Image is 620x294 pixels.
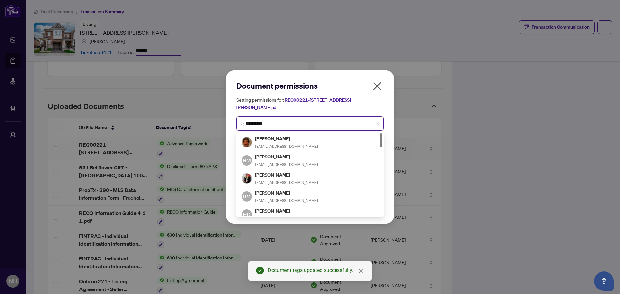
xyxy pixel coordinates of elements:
img: Profile Icon [242,137,252,147]
span: HM [243,193,250,200]
span: [EMAIL_ADDRESS][DOMAIN_NAME] [255,162,318,167]
span: close [376,122,380,126]
span: HD [243,210,251,219]
img: search_icon [241,122,244,126]
img: Profile Icon [242,174,252,183]
h5: [PERSON_NAME] [255,153,318,160]
div: Document tags updated successfully. [268,267,364,274]
h5: Setting permissions for: [236,96,384,111]
span: check-circle [256,267,264,274]
span: REQ00221-[STREET_ADDRESS][PERSON_NAME]pdf [236,97,351,110]
span: close [358,269,363,274]
span: [EMAIL_ADDRESS][DOMAIN_NAME] [255,144,318,149]
span: [EMAIL_ADDRESS][DOMAIN_NAME] [255,180,318,185]
span: close [372,81,382,91]
h5: [PERSON_NAME] [255,135,318,142]
span: BM [243,157,251,165]
h5: [PERSON_NAME] [255,189,318,197]
h5: [PERSON_NAME] [255,171,318,178]
h2: Document permissions [236,81,384,91]
span: [EMAIL_ADDRESS][DOMAIN_NAME] [255,198,318,203]
h5: [PERSON_NAME] [255,207,348,215]
button: Open asap [594,271,614,291]
a: Close [357,268,364,275]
